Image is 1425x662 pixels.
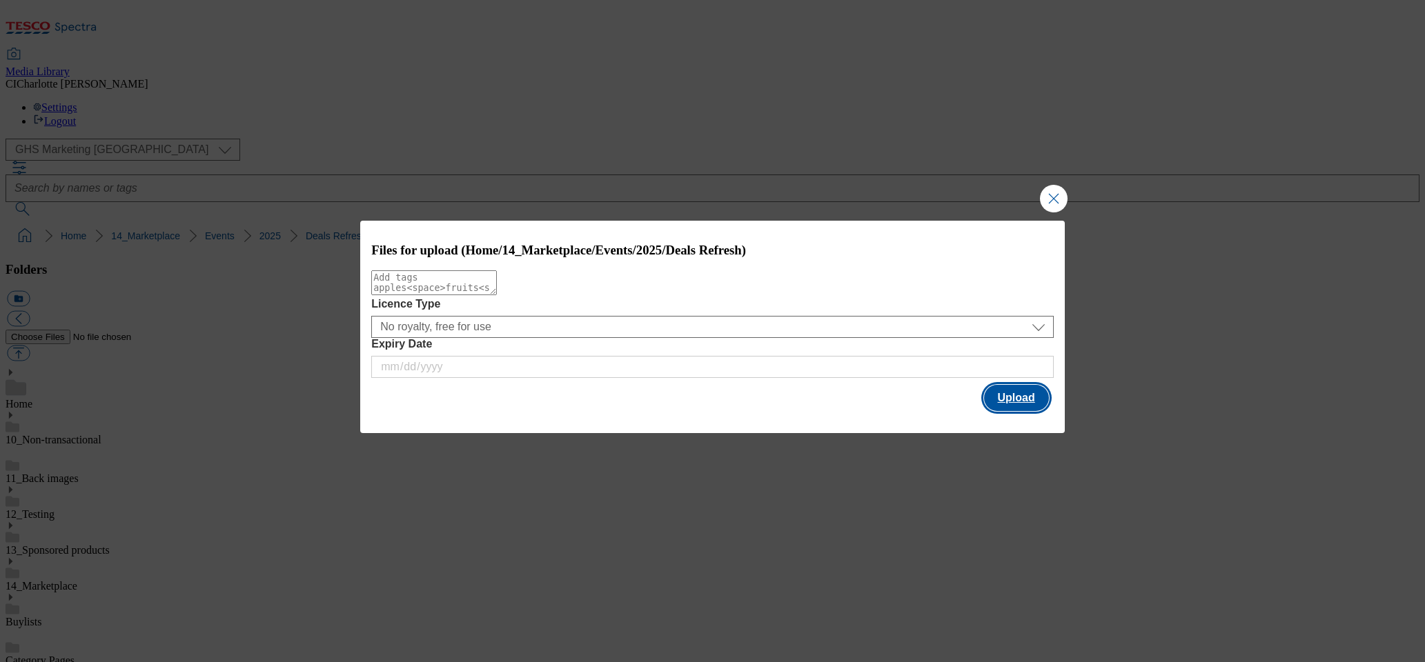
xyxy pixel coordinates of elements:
[984,385,1049,411] button: Upload
[371,243,1054,258] h3: Files for upload (Home/14_Marketplace/Events/2025/Deals Refresh)
[1040,185,1068,212] button: Close Modal
[360,221,1065,434] div: Modal
[371,298,1054,310] label: Licence Type
[371,338,1054,350] label: Expiry Date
